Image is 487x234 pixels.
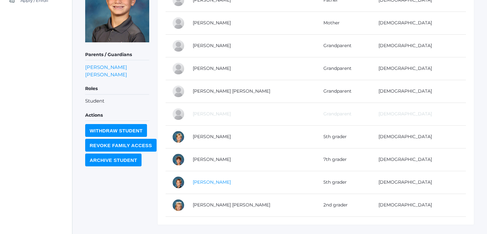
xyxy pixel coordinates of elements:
[193,111,231,117] a: [PERSON_NAME]
[172,130,185,143] div: Levi Sergey
[193,65,231,71] a: [PERSON_NAME]
[372,171,466,194] td: [DEMOGRAPHIC_DATA]
[193,202,270,208] a: [PERSON_NAME] [PERSON_NAME]
[193,20,231,26] a: [PERSON_NAME]
[172,153,185,166] div: Jace Sergey
[172,17,185,29] div: Shannon Sergey
[193,43,231,48] a: [PERSON_NAME]
[372,57,466,80] td: [DEMOGRAPHIC_DATA]
[85,49,149,60] h5: Parents / Guardians
[172,199,185,212] div: Eliana Sergey
[317,171,372,194] td: 5th grader
[317,148,372,171] td: 7th grader
[85,71,127,78] a: [PERSON_NAME]
[193,88,270,94] a: [PERSON_NAME] [PERSON_NAME]
[172,39,185,52] div: Mendy Gauthier
[317,103,372,125] td: Grandparent
[372,80,466,103] td: [DEMOGRAPHIC_DATA]
[85,110,149,121] h5: Actions
[193,134,231,139] a: [PERSON_NAME]
[172,108,185,121] div: Lee Sergey
[85,124,147,137] input: Withdraw Student
[172,176,185,189] div: Liam Sergey
[317,34,372,57] td: Grandparent
[372,148,466,171] td: [DEMOGRAPHIC_DATA]
[372,34,466,57] td: [DEMOGRAPHIC_DATA]
[85,97,149,105] li: Student
[85,139,157,152] input: Revoke Family Access
[172,85,185,98] div: Joan Sergey
[85,83,149,94] h5: Roles
[317,80,372,103] td: Grandparent
[372,194,466,216] td: [DEMOGRAPHIC_DATA]
[193,179,231,185] a: [PERSON_NAME]
[172,62,185,75] div: Jeff Gauthier
[85,154,142,166] input: Archive Student
[317,125,372,148] td: 5th grader
[193,156,231,162] a: [PERSON_NAME]
[85,63,127,71] a: [PERSON_NAME]
[372,103,466,125] td: [DEMOGRAPHIC_DATA]
[317,194,372,216] td: 2nd grader
[317,12,372,34] td: Mother
[317,57,372,80] td: Grandparent
[372,125,466,148] td: [DEMOGRAPHIC_DATA]
[372,12,466,34] td: [DEMOGRAPHIC_DATA]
